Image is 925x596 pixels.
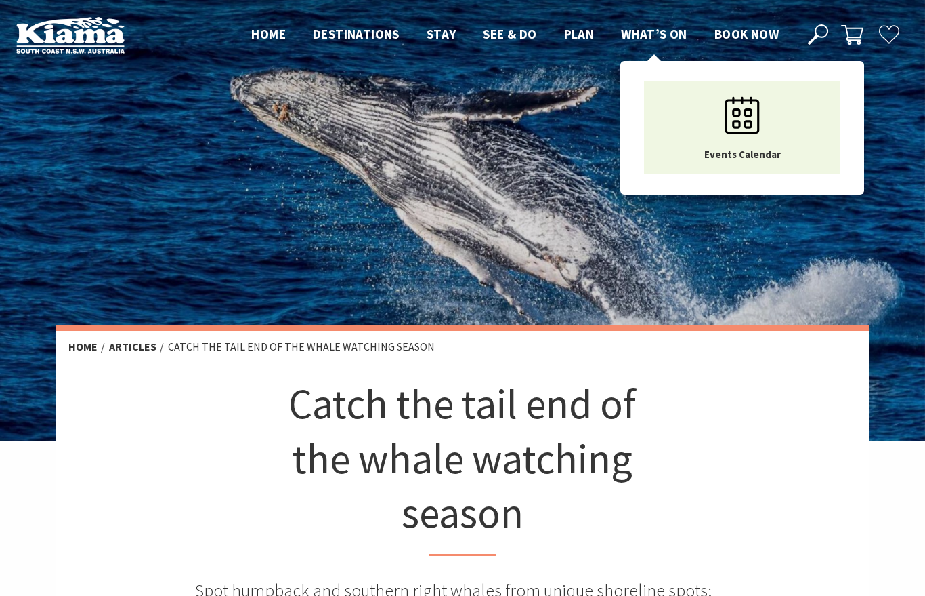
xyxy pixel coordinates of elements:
span: What’s On [621,26,687,42]
img: Kiama Logo [16,16,125,54]
span: Stay [427,26,456,42]
span: Home [251,26,286,42]
span: Plan [564,26,595,42]
h1: Catch the tail end of the whale watching season [262,376,663,556]
li: Catch the tail end of the whale watching season [168,338,435,356]
a: Home [68,340,98,354]
span: Events Calendar [704,148,781,161]
span: Destinations [313,26,400,42]
span: Book now [714,26,779,42]
span: See & Do [483,26,536,42]
nav: Main Menu [238,24,792,46]
a: Articles [109,340,156,354]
